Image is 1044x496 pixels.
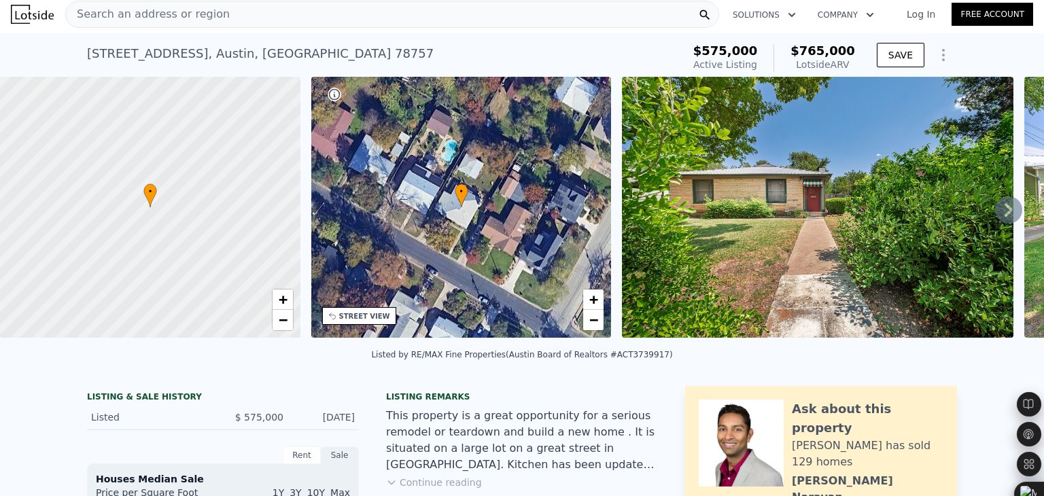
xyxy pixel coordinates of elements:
a: Free Account [952,3,1033,26]
span: • [455,185,468,198]
span: Search an address or region [66,6,230,22]
div: • [455,183,468,207]
div: Listing remarks [386,391,658,402]
div: STREET VIEW [339,311,390,321]
a: Zoom in [273,289,293,310]
div: Ask about this property [792,400,943,438]
div: Listed [91,410,212,424]
button: SAVE [877,43,924,67]
button: Solutions [722,3,807,27]
div: Lotside ARV [790,58,855,71]
div: • [143,183,157,207]
span: • [143,185,157,198]
div: Houses Median Sale [96,472,350,486]
div: LISTING & SALE HISTORY [87,391,359,405]
span: $765,000 [790,43,855,58]
div: [DATE] [294,410,355,424]
span: $ 575,000 [235,412,283,423]
div: Listed by RE/MAX Fine Properties (Austin Board of Realtors #ACT3739917) [371,350,672,359]
span: − [278,311,287,328]
span: + [278,291,287,308]
span: Active Listing [693,59,757,70]
a: Zoom out [273,310,293,330]
img: Sale: 169746655 Parcel: 101588813 [622,77,1013,338]
div: Rent [283,446,321,464]
span: + [589,291,598,308]
img: Lotside [11,5,54,24]
span: $575,000 [693,43,758,58]
div: Sale [321,446,359,464]
div: [STREET_ADDRESS] , Austin , [GEOGRAPHIC_DATA] 78757 [87,44,434,63]
button: Show Options [930,41,957,69]
div: [PERSON_NAME] has sold 129 homes [792,438,943,470]
a: Zoom in [583,289,604,310]
a: Zoom out [583,310,604,330]
a: Log In [890,7,952,21]
button: Continue reading [386,476,482,489]
button: Company [807,3,885,27]
div: This property is a great opportunity for a serious remodel or teardown and build a new home . It ... [386,408,658,473]
span: − [589,311,598,328]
